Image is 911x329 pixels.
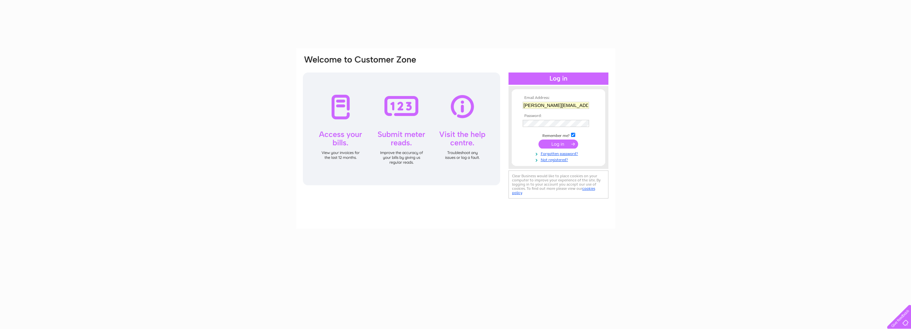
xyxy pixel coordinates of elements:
[512,186,595,195] a: cookies policy
[523,150,596,156] a: Forgotten password?
[523,156,596,162] a: Not registered?
[521,114,596,118] th: Password:
[538,140,578,149] input: Submit
[509,170,608,198] div: Clear Business would like to place cookies on your computer to improve your experience of the sit...
[521,132,596,138] td: Remember me?
[521,96,596,100] th: Email Address:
